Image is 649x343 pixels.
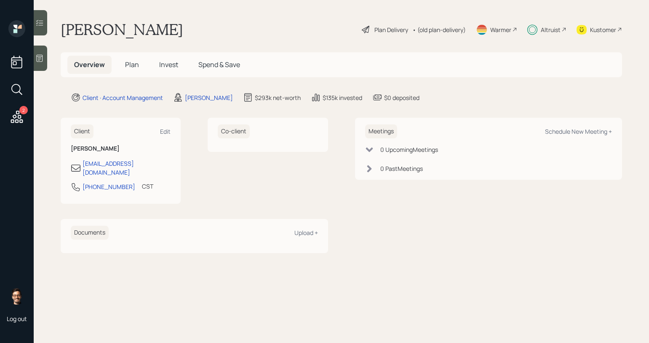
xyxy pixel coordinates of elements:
[83,182,135,191] div: [PHONE_NUMBER]
[545,127,612,135] div: Schedule New Meeting +
[323,93,362,102] div: $135k invested
[159,60,178,69] span: Invest
[374,25,408,34] div: Plan Delivery
[71,124,93,138] h6: Client
[83,159,171,177] div: [EMAIL_ADDRESS][DOMAIN_NAME]
[218,124,250,138] h6: Co-client
[83,93,163,102] div: Client · Account Management
[380,164,423,173] div: 0 Past Meeting s
[74,60,105,69] span: Overview
[365,124,397,138] h6: Meetings
[380,145,438,154] div: 0 Upcoming Meeting s
[490,25,511,34] div: Warmer
[19,106,28,114] div: 2
[255,93,301,102] div: $293k net-worth
[384,93,419,102] div: $0 deposited
[142,182,153,191] div: CST
[160,127,171,135] div: Edit
[7,315,27,323] div: Log out
[590,25,616,34] div: Kustomer
[198,60,240,69] span: Spend & Save
[541,25,561,34] div: Altruist
[125,60,139,69] span: Plan
[8,288,25,305] img: sami-boghos-headshot.png
[412,25,466,34] div: • (old plan-delivery)
[71,226,109,240] h6: Documents
[61,20,183,39] h1: [PERSON_NAME]
[71,145,171,152] h6: [PERSON_NAME]
[185,93,233,102] div: [PERSON_NAME]
[294,229,318,237] div: Upload +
